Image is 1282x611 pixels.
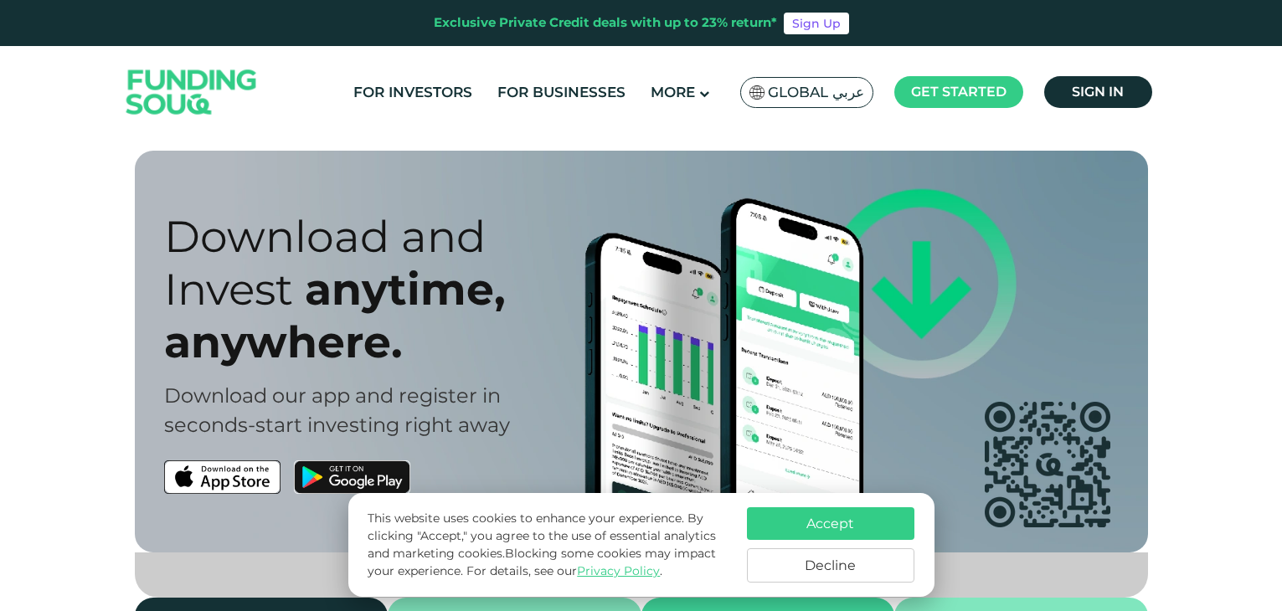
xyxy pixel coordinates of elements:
[110,50,274,135] img: Logo
[784,13,849,34] a: Sign Up
[466,563,662,578] span: For details, see our .
[1044,76,1152,108] a: Sign in
[368,510,729,580] p: This website uses cookies to enhance your experience. By clicking "Accept," you agree to the use ...
[911,84,1007,100] span: Get started
[164,316,671,368] div: anywhere.
[747,548,914,583] button: Decline
[434,13,777,33] div: Exclusive Private Credit deals with up to 23% return*
[368,546,716,578] span: Blocking some cookies may impact your experience.
[349,79,476,106] a: For Investors
[164,210,671,263] div: Download and
[577,563,660,578] a: Privacy Policy
[164,263,293,316] span: Invest
[747,507,914,540] button: Accept
[305,263,506,316] span: anytime,
[768,83,864,102] span: Global عربي
[749,85,765,100] img: SA Flag
[651,84,695,100] span: More
[294,460,410,494] img: Google Play
[1072,84,1124,100] span: Sign in
[164,460,281,494] img: App Store
[493,79,630,106] a: For Businesses
[164,410,671,439] div: seconds-start investing right away
[164,381,671,410] div: Download our app and register in
[985,402,1110,527] img: app QR code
